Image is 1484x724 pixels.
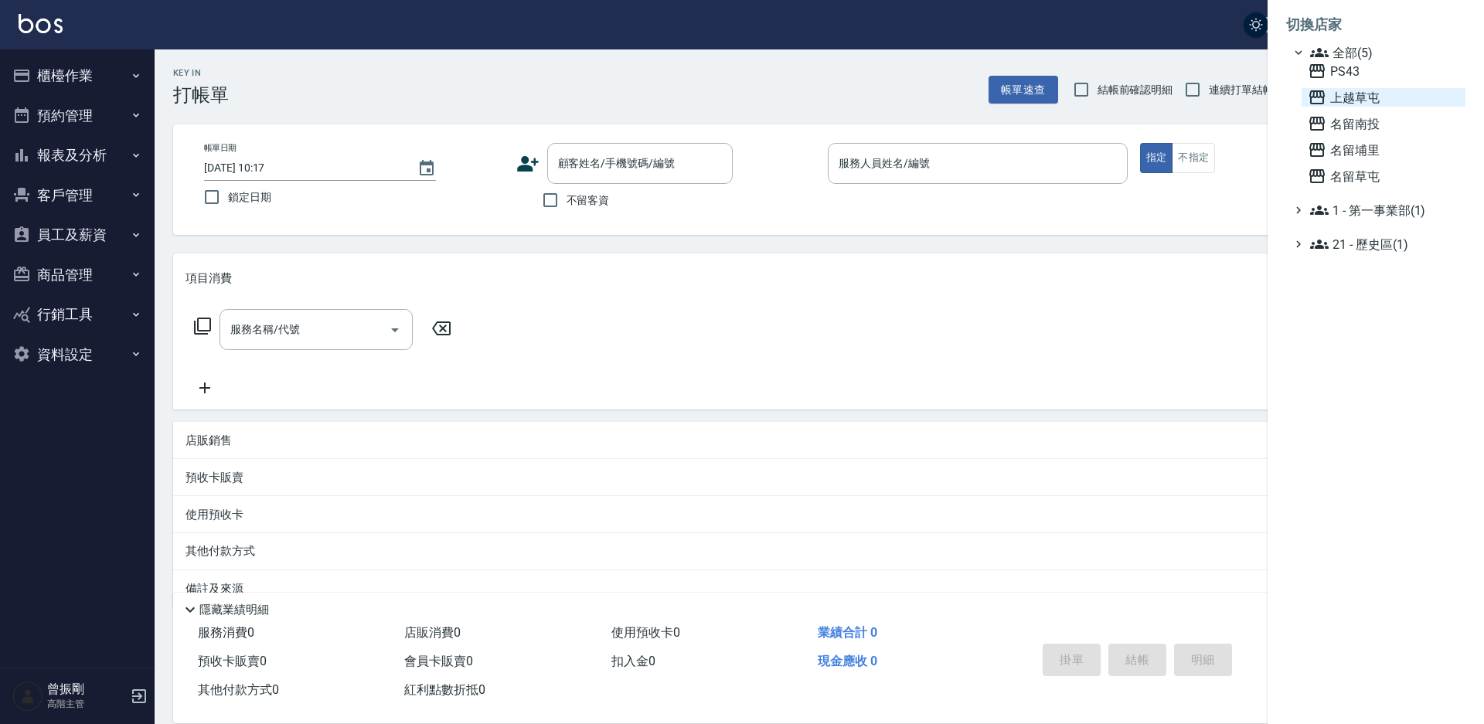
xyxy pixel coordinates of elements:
span: 全部(5) [1310,43,1459,62]
span: 名留南投 [1308,114,1459,133]
span: 21 - 歷史區(1) [1310,235,1459,253]
span: 名留草屯 [1308,167,1459,185]
span: 名留埔里 [1308,141,1459,159]
span: 上越草屯 [1308,88,1459,107]
span: 1 - 第一事業部(1) [1310,201,1459,219]
span: PS43 [1308,62,1459,80]
li: 切換店家 [1286,6,1465,43]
